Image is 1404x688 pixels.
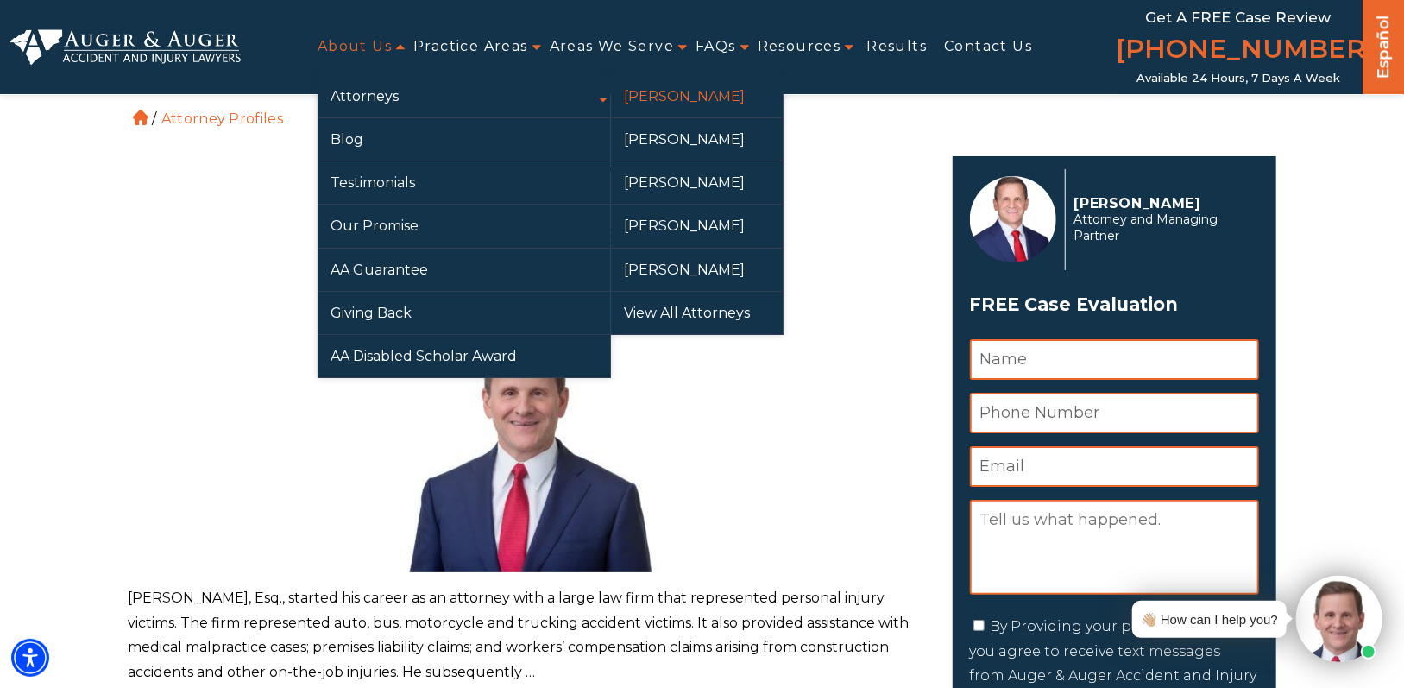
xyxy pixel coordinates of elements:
[611,75,784,117] a: [PERSON_NAME]
[970,446,1259,487] input: Email
[11,639,49,677] div: Accessibility Menu
[10,29,241,65] img: Auger & Auger Accident and Injury Lawyers Logo
[157,110,287,127] li: Attorney Profiles
[970,339,1259,380] input: Name
[1146,9,1332,26] span: Get a FREE Case Review
[1102,30,1375,72] a: [PHONE_NUMBER]
[866,28,927,66] a: Results
[318,161,611,204] a: Testimonials
[318,335,611,377] a: AA Disabled Scholar Award
[611,118,784,161] a: [PERSON_NAME]
[970,176,1056,262] img: Herbert Auger
[970,288,1259,321] span: FREE Case Evaluation
[1136,72,1340,85] span: Available 24 Hours, 7 Days a Week
[318,75,611,117] a: Attorneys
[413,28,528,66] a: Practice Areas
[318,28,392,66] a: About Us
[1296,576,1382,662] img: Intaker widget Avatar
[318,249,611,291] a: AA Guarantee
[611,161,784,204] a: [PERSON_NAME]
[129,586,932,685] p: [PERSON_NAME], Esq., started his career as an attorney with a large law firm that represented per...
[550,28,675,66] a: Areas We Serve
[318,205,611,247] a: Our Promise
[1074,211,1250,244] span: Attorney and Managing Partner
[944,28,1032,66] a: Contact Us
[1074,195,1250,211] p: [PERSON_NAME]
[318,118,611,161] a: Blog
[758,28,841,66] a: Resources
[400,313,659,572] img: Herbert Auger
[129,275,932,300] h3: Partner
[611,292,784,334] a: View All Attorneys
[611,249,784,291] a: [PERSON_NAME]
[133,110,148,125] a: Home
[139,156,922,191] h1: Attorney Profiles
[696,28,736,66] a: FAQs
[318,292,611,334] a: Giving Back
[970,393,1259,433] input: Phone Number
[1141,608,1278,631] div: 👋🏼 How can I help you?
[611,205,784,247] a: [PERSON_NAME]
